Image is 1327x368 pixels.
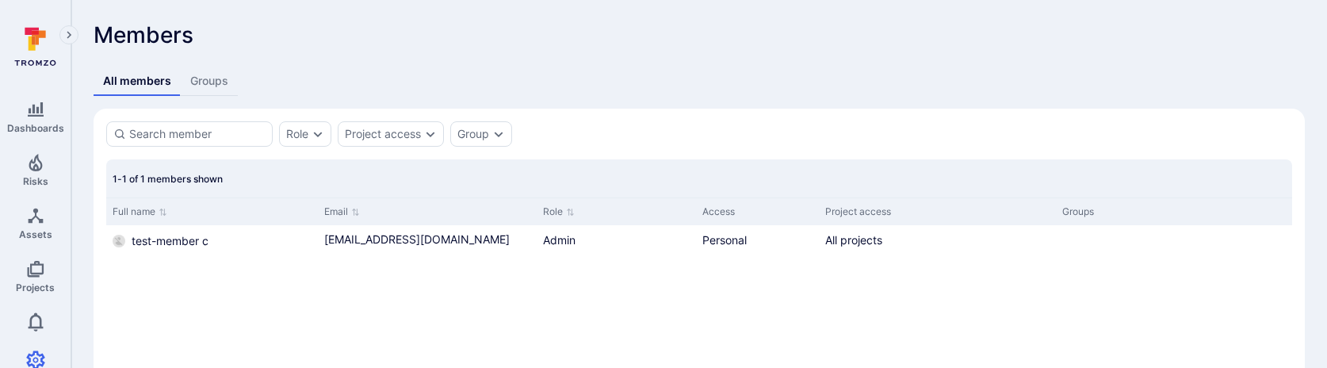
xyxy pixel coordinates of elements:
span: 1-1 of 1 members shown [113,173,223,185]
span: Dashboards [7,122,64,134]
button: Expand dropdown [492,128,505,140]
div: Cell for Groups [1056,225,1292,273]
div: Cell for Access [696,225,820,273]
div: Cell for Email [318,225,537,273]
div: Project access [825,205,1049,219]
span: Admin [543,233,576,247]
img: AEdFTp5_q7ceqHpiyTYYlsg2TILSnDI7r3KCUJSQzCAk=s96-c [113,235,125,247]
div: Members tabs [94,67,1305,96]
div: Cell for Full name [106,225,318,273]
button: Expand navigation menu [59,25,78,44]
a: Groups [181,67,238,96]
a: [EMAIL_ADDRESS][DOMAIN_NAME] [324,232,510,247]
div: Access [702,205,813,219]
div: Groups [1062,205,1286,219]
span: test-member c [132,233,208,249]
div: Cell for Project access [819,225,1055,273]
span: Projects [16,282,55,293]
button: Project access [345,128,421,140]
a: All members [94,67,181,96]
div: Personal [702,232,813,248]
span: Members [94,21,193,48]
button: Sort by Role [543,205,575,218]
input: Search member [129,126,266,142]
div: test-member c [113,235,125,247]
button: Expand dropdown [424,128,437,140]
button: Sort by Email [324,205,360,218]
button: Group [457,128,489,140]
button: Expand dropdown [312,128,324,140]
a: test-member c [113,233,208,249]
span: All projects [825,233,882,247]
i: Expand navigation menu [63,29,75,42]
span: Assets [19,228,52,240]
span: Risks [23,175,48,187]
button: Role [286,128,308,140]
button: Sort by Full name [113,205,167,218]
div: Cell for Role [537,225,695,273]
